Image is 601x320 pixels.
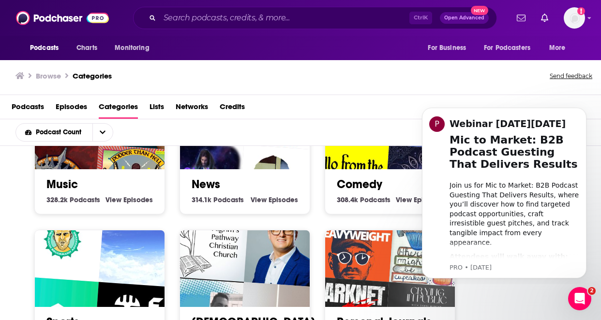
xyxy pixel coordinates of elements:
[46,195,68,204] span: 328.2k
[15,123,128,142] h2: Choose List sort
[160,10,409,26] input: Search podcasts, credits, & more...
[396,195,443,204] a: View Comedy Episodes
[337,177,382,192] a: Comedy
[115,41,149,55] span: Monitoring
[407,99,601,284] iframe: Intercom notifications message
[547,69,595,83] button: Send feedback
[192,195,211,204] span: 314.1k
[478,39,544,57] button: open menu
[564,7,585,29] span: Logged in as juliafrontz
[484,41,530,55] span: For Podcasters
[213,195,244,204] span: Podcasts
[73,71,112,80] a: Categories
[337,195,358,204] span: 308.4k
[99,205,182,288] img: Christophe VCP
[337,195,391,204] a: 308.4k Comedy Podcasts
[36,71,61,80] h3: Browse
[23,39,71,57] button: open menu
[192,177,220,192] a: News
[568,287,591,310] iframe: Intercom live chat
[244,205,327,288] img: Rediscover the Gospel
[16,9,109,27] img: Podchaser - Follow, Share and Rate Podcasts
[30,41,59,55] span: Podcasts
[150,99,164,119] a: Lists
[471,6,488,15] span: New
[166,199,250,282] img: Pilgrim's Pathway Ministries
[440,12,489,24] button: Open AdvancedNew
[70,39,103,57] a: Charts
[70,195,100,204] span: Podcasts
[123,195,153,204] span: Episodes
[444,16,484,20] span: Open Advanced
[537,10,552,26] a: Show notifications dropdown
[92,124,113,141] button: open menu
[133,7,497,29] div: Search podcasts, credits, & more...
[542,39,578,57] button: open menu
[46,177,78,192] a: Music
[76,41,97,55] span: Charts
[396,195,412,204] span: View
[105,195,153,204] a: View Music Episodes
[99,99,138,119] a: Categories
[46,195,100,204] a: 328.2k Music Podcasts
[108,39,162,57] button: open menu
[421,39,478,57] button: open menu
[36,129,85,136] span: Podcast Count
[312,199,395,282] img: Heavyweight
[21,199,105,282] img: The Justin Bruckmann Adventure
[176,99,208,119] a: Networks
[192,195,244,204] a: 314.1k News Podcasts
[588,287,596,295] span: 2
[564,7,585,29] img: User Profile
[269,195,298,204] span: Episodes
[564,7,585,29] button: Show profile menu
[513,10,529,26] a: Show notifications dropdown
[16,129,92,136] button: open menu
[428,41,466,55] span: For Business
[549,41,566,55] span: More
[105,195,121,204] span: View
[12,99,44,119] a: Podcasts
[577,7,585,15] svg: Add a profile image
[251,195,267,204] span: View
[360,195,391,204] span: Podcasts
[220,99,245,119] a: Credits
[251,195,298,204] a: View News Episodes
[56,99,87,119] a: Episodes
[409,12,432,24] span: Ctrl K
